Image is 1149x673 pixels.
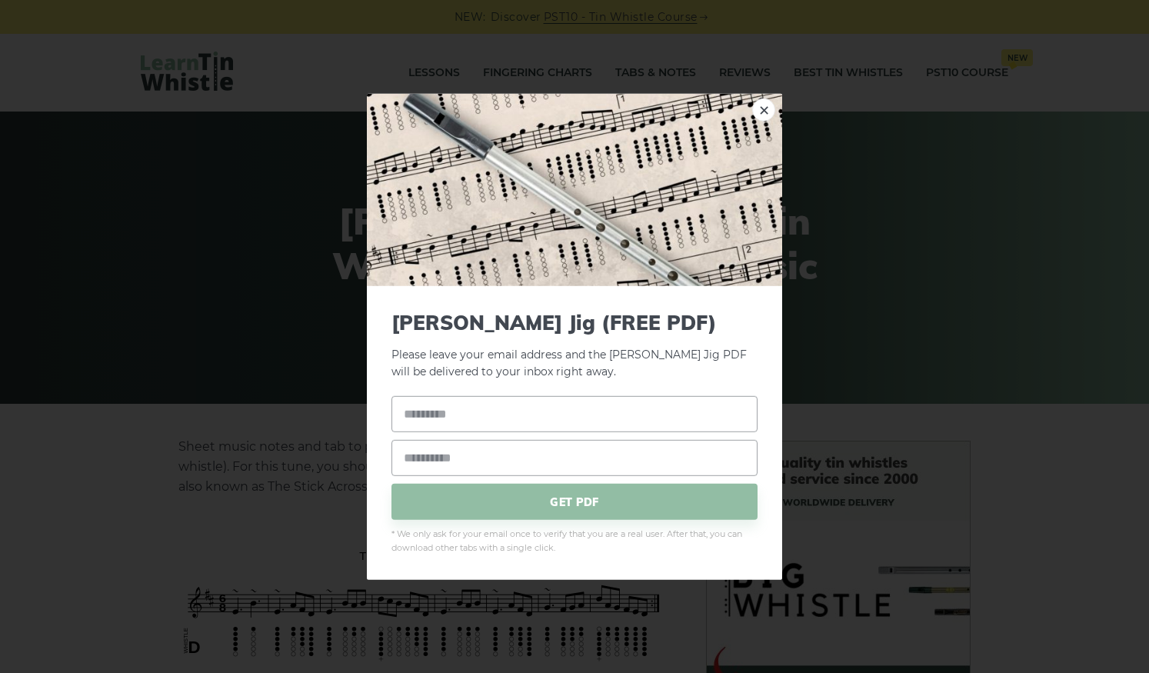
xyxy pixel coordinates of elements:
[391,484,758,520] span: GET PDF
[391,528,758,555] span: * We only ask for your email once to verify that you are a real user. After that, you can downloa...
[391,310,758,381] p: Please leave your email address and the [PERSON_NAME] Jig PDF will be delivered to your inbox rig...
[391,310,758,334] span: [PERSON_NAME] Jig (FREE PDF)
[752,98,775,121] a: ×
[367,93,782,285] img: Tin Whistle Tab Preview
